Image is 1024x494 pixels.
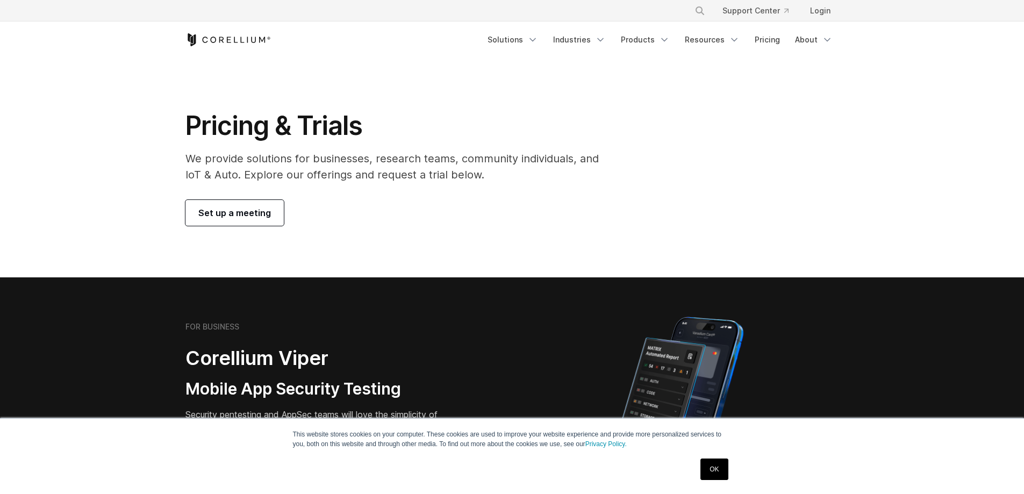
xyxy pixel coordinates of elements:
a: Privacy Policy. [585,440,627,448]
a: Support Center [714,1,797,20]
div: Navigation Menu [481,30,839,49]
div: Navigation Menu [682,1,839,20]
a: Industries [547,30,612,49]
a: Solutions [481,30,545,49]
a: Pricing [748,30,786,49]
p: We provide solutions for businesses, research teams, community individuals, and IoT & Auto. Explo... [185,151,614,183]
a: Corellium Home [185,33,271,46]
span: Set up a meeting [198,206,271,219]
a: Resources [678,30,746,49]
a: Products [614,30,676,49]
p: This website stores cookies on your computer. These cookies are used to improve your website expe... [293,429,732,449]
a: Set up a meeting [185,200,284,226]
h1: Pricing & Trials [185,110,614,142]
a: Login [801,1,839,20]
h2: Corellium Viper [185,346,461,370]
a: About [789,30,839,49]
h3: Mobile App Security Testing [185,379,461,399]
h6: FOR BUSINESS [185,322,239,332]
a: OK [700,459,728,480]
p: Security pentesting and AppSec teams will love the simplicity of automated report generation comb... [185,408,461,447]
button: Search [690,1,710,20]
